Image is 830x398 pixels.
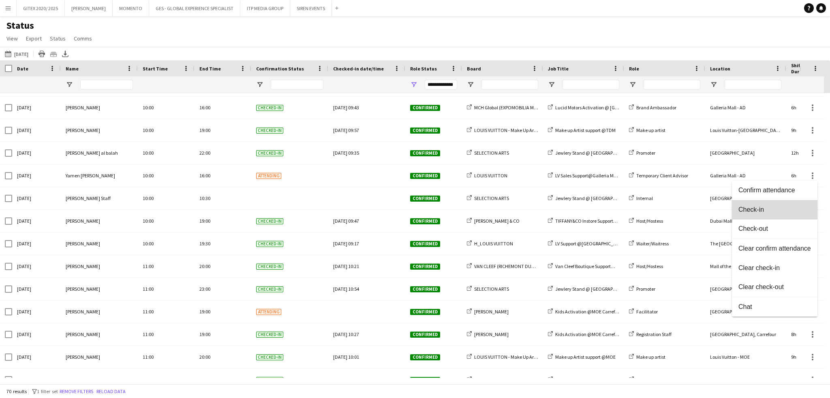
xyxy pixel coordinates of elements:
span: Confirm attendance [738,187,811,194]
button: Confirm attendance [732,181,817,200]
span: Clear check-in [738,264,811,272]
span: Check-in [738,206,811,213]
button: Clear check-out [732,278,817,297]
button: Clear confirm attendance [732,239,817,258]
span: Chat [738,303,811,311]
button: Clear check-in [732,258,817,278]
button: Chat [732,297,817,317]
span: Check-out [738,225,811,232]
button: Check-out [732,219,817,239]
button: Check-in [732,200,817,219]
span: Clear confirm attendance [738,245,811,252]
span: Clear check-out [738,283,811,291]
